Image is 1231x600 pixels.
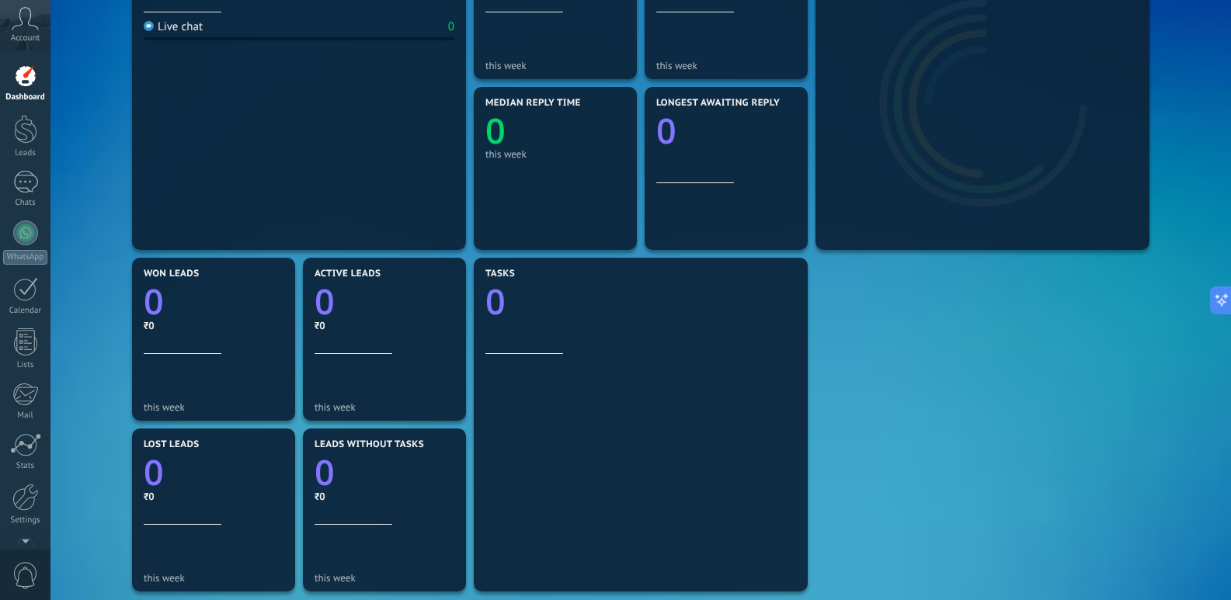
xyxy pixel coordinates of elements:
text: 0 [485,107,506,154]
div: Leads [3,148,48,158]
div: Lists [3,360,48,370]
a: 0 [144,449,283,496]
div: 0 [448,19,454,34]
div: Dashboard [3,92,48,102]
div: this week [144,572,283,584]
text: 0 [485,278,506,325]
span: Active leads [315,269,381,279]
div: ₹0 [315,490,454,503]
div: this week [485,60,625,71]
div: WhatsApp [3,250,47,265]
a: 0 [315,449,454,496]
span: Won leads [144,269,199,279]
text: 0 [315,278,335,325]
span: Account [11,33,40,43]
a: 0 [144,278,283,325]
text: 0 [656,107,676,154]
div: Stats [3,461,48,471]
div: this week [144,401,283,413]
text: 0 [144,449,164,496]
div: ₹0 [315,319,454,332]
div: this week [656,60,796,71]
span: Longest awaiting reply [656,98,780,109]
div: Mail [3,411,48,421]
span: Leads without tasks [315,439,424,450]
div: this week [315,572,454,584]
img: Live chat [144,21,154,31]
a: 0 [485,278,796,325]
div: this week [485,148,625,160]
div: Calendar [3,306,48,316]
div: Live chat [144,19,203,34]
span: Lost leads [144,439,200,450]
div: Settings [3,515,48,525]
span: Tasks [485,269,515,279]
text: 0 [315,449,335,496]
div: this week [315,401,454,413]
a: 0 [315,278,454,325]
div: ₹0 [144,319,283,332]
span: Median reply time [485,98,581,109]
text: 0 [144,278,164,325]
div: Chats [3,198,48,208]
div: ₹0 [144,490,283,503]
